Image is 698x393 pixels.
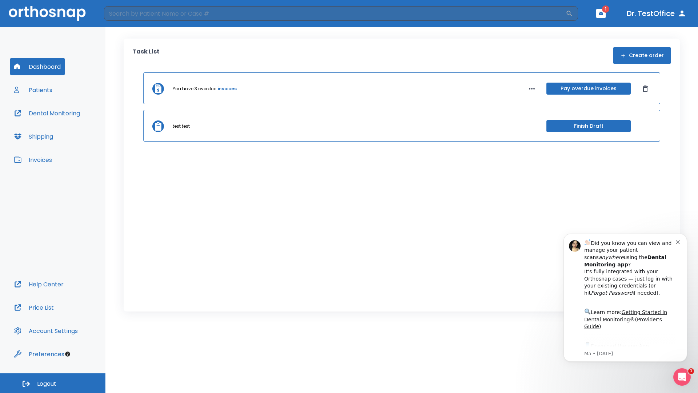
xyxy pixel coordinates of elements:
[624,7,689,20] button: Dr. TestOffice
[639,83,651,95] button: Dismiss
[602,5,609,13] span: 1
[553,223,698,373] iframe: Intercom notifications message
[9,6,86,21] img: Orthosnap
[64,351,71,357] div: Tooltip anchor
[10,58,65,75] button: Dashboard
[32,120,96,134] a: App Store
[132,47,160,64] p: Task List
[10,81,57,99] button: Patients
[673,368,691,386] iframe: Intercom live chat
[123,16,129,21] button: Dismiss notification
[10,104,84,122] button: Dental Monitoring
[10,275,68,293] button: Help Center
[546,83,631,95] button: Pay overdue invoices
[173,86,216,92] p: You have 3 overdue
[10,299,58,316] button: Price List
[688,368,694,374] span: 1
[10,128,57,145] button: Shipping
[10,151,56,168] button: Invoices
[32,128,123,134] p: Message from Ma, sent 3w ago
[10,345,69,363] button: Preferences
[104,6,566,21] input: Search by Patient Name or Case #
[32,119,123,156] div: Download the app: | ​ Let us know if you need help getting started!
[37,380,56,388] span: Logout
[613,47,671,64] button: Create order
[10,322,82,340] button: Account Settings
[546,120,631,132] button: Finish Draft
[173,123,190,130] p: test test
[218,86,237,92] a: invoices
